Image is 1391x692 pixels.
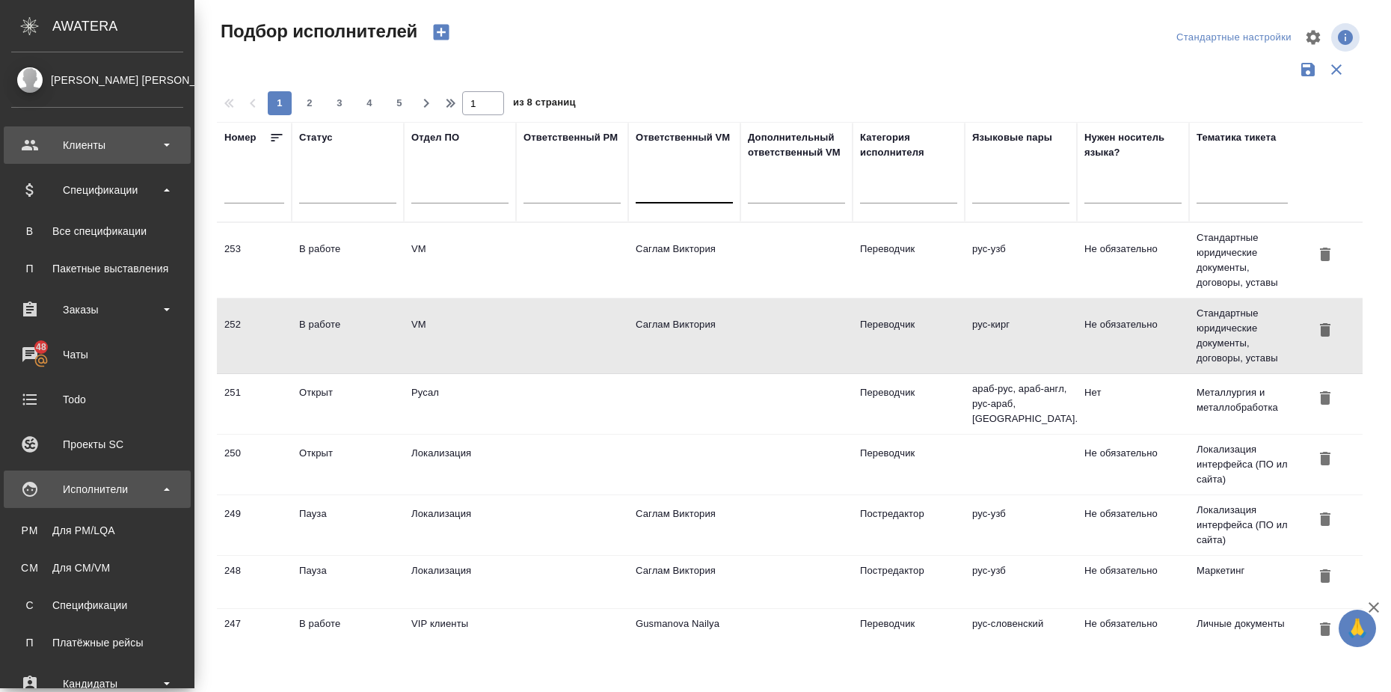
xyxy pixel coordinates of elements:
[404,234,516,287] td: VM
[860,130,957,160] div: Категория исполнителя
[11,515,183,545] a: PMДля PM/LQA
[523,130,618,145] div: Ответственный PM
[299,317,396,332] div: В работе
[224,242,284,257] div: 253
[1197,130,1276,145] div: Тематика тикета
[217,19,417,43] span: Подбор исполнителей
[299,446,396,461] div: Открыт
[1189,435,1301,494] td: Локализация интерфейса (ПО или сайта)
[4,336,191,373] a: 48Чаты
[19,560,176,575] div: Для CM/VM
[853,556,965,608] td: Постредактор
[972,317,1069,332] p: рус-кирг
[404,378,516,430] td: Русал
[1312,563,1338,591] button: Удалить
[853,609,965,661] td: Переводчик
[1189,556,1301,608] td: Маркетинг
[11,553,183,583] a: CMДля CM/VM
[972,506,1069,521] p: рус-узб
[11,388,183,411] div: Todo
[11,134,183,156] div: Клиенты
[1077,609,1189,661] td: Не обязательно
[299,506,396,521] div: Пауза
[1189,495,1301,555] td: Локализация интерфейса (ПО или сайта)
[11,433,183,456] div: Проекты SC
[1322,55,1351,84] button: Сбросить фильтры
[328,96,351,111] span: 3
[224,385,284,400] div: 251
[1189,223,1301,298] td: Стандартные юридические документы, договоры, уставы
[1189,609,1301,661] td: Личные документы
[1331,23,1363,52] span: Посмотреть информацию
[1295,19,1331,55] span: Настроить таблицу
[748,130,845,160] div: Дополнительный ответственный VM
[11,216,183,246] a: ВВсе спецификации
[423,19,459,45] button: Создать
[853,438,965,491] td: Переводчик
[404,609,516,661] td: VIP клиенты
[224,130,257,145] div: Номер
[1084,130,1182,160] div: Нужен носитель языка?
[19,261,176,276] div: Пакетные выставления
[1294,55,1322,84] button: Сохранить фильтры
[1173,26,1295,49] div: split button
[224,446,284,461] div: 250
[628,499,740,551] td: Саглам Виктория
[52,11,194,41] div: AWATERA
[404,556,516,608] td: Локализация
[972,616,1069,631] p: рус-словенский
[404,438,516,491] td: Локализация
[628,556,740,608] td: Саглам Виктория
[11,254,183,284] a: ППакетные выставления
[224,563,284,578] div: 248
[4,426,191,463] a: Проекты SC
[636,130,730,145] div: Ответственный VM
[299,130,333,145] div: Статус
[4,381,191,418] a: Todo
[411,130,459,145] div: Отдел ПО
[853,234,965,287] td: Переводчик
[1312,446,1338,474] button: Удалить
[972,382,1069,426] p: араб-рус, араб-англ, рус-араб, [GEOGRAPHIC_DATA]...
[628,609,740,661] td: Gusmanova Nailya
[19,635,176,650] div: Платёжные рейсы
[972,563,1069,578] p: рус-узб
[1312,385,1338,413] button: Удалить
[628,310,740,362] td: Саглам Виктория
[853,310,965,362] td: Переводчик
[299,385,396,400] div: Открыт
[387,91,411,115] button: 5
[299,563,396,578] div: Пауза
[1189,378,1301,430] td: Металлургия и металлобработка
[853,499,965,551] td: Постредактор
[1345,613,1370,644] span: 🙏
[1339,610,1376,647] button: 🙏
[404,310,516,362] td: VM
[972,130,1052,145] div: Языковые пары
[11,478,183,500] div: Исполнители
[1189,298,1301,373] td: Стандартные юридические документы, договоры, уставы
[19,523,176,538] div: Для PM/LQA
[1312,616,1338,644] button: Удалить
[513,94,576,115] span: из 8 страниц
[1312,506,1338,534] button: Удалить
[387,96,411,111] span: 5
[853,378,965,430] td: Переводчик
[628,234,740,287] td: Саглам Виктория
[972,242,1069,257] p: рус-узб
[299,242,396,257] div: В работе
[1077,378,1189,430] td: Нет
[1077,310,1189,362] td: Не обязательно
[1312,242,1338,269] button: Удалить
[299,616,396,631] div: В работе
[224,317,284,332] div: 252
[1077,499,1189,551] td: Не обязательно
[11,590,183,620] a: ССпецификации
[298,96,322,111] span: 2
[27,340,55,355] span: 48
[404,499,516,551] td: Локализация
[1077,438,1189,491] td: Не обязательно
[11,628,183,658] a: ППлатёжные рейсы
[224,616,284,631] div: 247
[328,91,351,115] button: 3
